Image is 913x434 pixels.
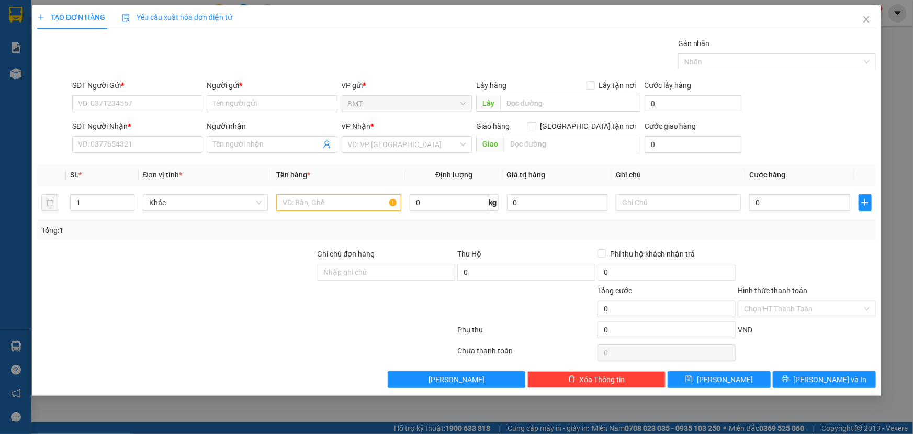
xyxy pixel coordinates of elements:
span: Lấy hàng [476,81,506,90]
span: VND [738,326,752,334]
button: save[PERSON_NAME] [668,371,771,388]
label: Cước lấy hàng [645,81,692,90]
img: icon [122,14,130,22]
span: [PERSON_NAME] [429,374,484,385]
div: Phụ thu [457,324,597,342]
span: [PERSON_NAME] và In [794,374,867,385]
span: Giao hàng [476,122,510,130]
span: Lấy [476,95,500,112]
span: Cước hàng [749,171,785,179]
span: close [862,15,871,24]
button: Close [852,5,881,35]
label: Hình thức thanh toán [738,286,807,295]
span: Tổng cước [598,286,632,295]
span: printer [782,375,790,384]
span: user-add [323,140,331,149]
span: Khác [149,195,262,210]
span: delete [568,375,576,384]
input: Dọc đường [500,95,640,112]
th: Ghi chú [612,165,745,185]
span: Lấy tận nơi [595,80,640,91]
div: Tổng: 1 [41,225,353,236]
span: Yêu cầu xuất hóa đơn điện tử [122,13,232,21]
label: Cước giao hàng [645,122,696,130]
input: Ghi Chú [616,194,741,211]
span: BMT [348,96,466,112]
label: Gán nhãn [678,39,710,48]
input: Cước lấy hàng [645,95,741,112]
div: Người nhận [207,120,337,132]
div: Chưa thanh toán [457,345,597,363]
button: delete [41,194,58,211]
span: plus [859,198,871,207]
button: deleteXóa Thông tin [527,371,666,388]
span: Xóa Thông tin [580,374,625,385]
input: VD: Bàn, Ghế [276,194,401,211]
input: Cước giao hàng [645,136,741,153]
input: 0 [507,194,608,211]
span: Đơn vị tính [143,171,182,179]
label: Ghi chú đơn hàng [318,250,375,258]
input: Ghi chú đơn hàng [318,264,456,281]
button: [PERSON_NAME] [388,371,526,388]
button: printer[PERSON_NAME] và In [773,371,876,388]
span: [PERSON_NAME] [697,374,753,385]
span: plus [37,14,44,21]
button: plus [859,194,872,211]
span: Định lượng [435,171,472,179]
span: Giao [476,136,504,152]
input: Dọc đường [504,136,640,152]
span: Tên hàng [276,171,310,179]
span: SL [70,171,78,179]
span: [GEOGRAPHIC_DATA] tận nơi [536,120,640,132]
span: save [685,375,693,384]
div: SĐT Người Nhận [72,120,202,132]
div: Người gửi [207,80,337,91]
span: kg [488,194,499,211]
span: TẠO ĐƠN HÀNG [37,13,105,21]
div: VP gửi [342,80,472,91]
span: Thu Hộ [457,250,481,258]
span: Phí thu hộ khách nhận trả [606,248,699,260]
span: Giá trị hàng [507,171,546,179]
span: VP Nhận [342,122,371,130]
div: SĐT Người Gửi [72,80,202,91]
